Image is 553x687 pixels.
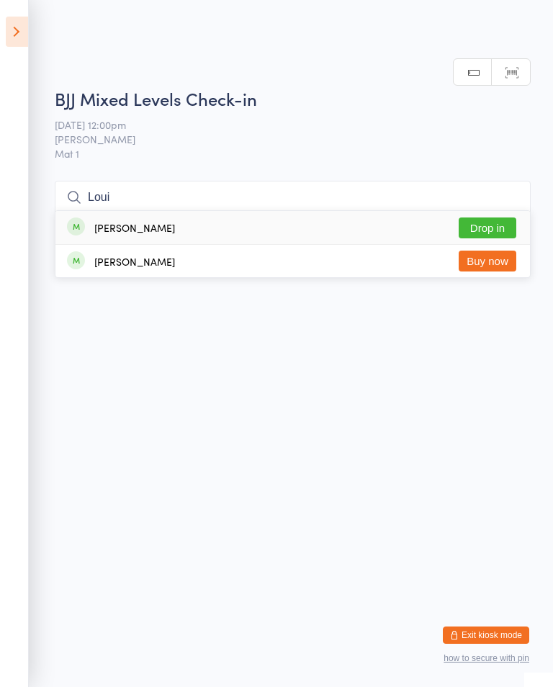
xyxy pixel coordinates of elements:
[55,117,508,132] span: [DATE] 12:00pm
[94,222,175,233] div: [PERSON_NAME]
[55,86,531,110] h2: BJJ Mixed Levels Check-in
[444,653,529,663] button: how to secure with pin
[55,132,508,146] span: [PERSON_NAME]
[55,146,531,161] span: Mat 1
[443,627,529,644] button: Exit kiosk mode
[459,217,516,238] button: Drop in
[55,181,531,214] input: Search
[94,256,175,267] div: [PERSON_NAME]
[459,251,516,271] button: Buy now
